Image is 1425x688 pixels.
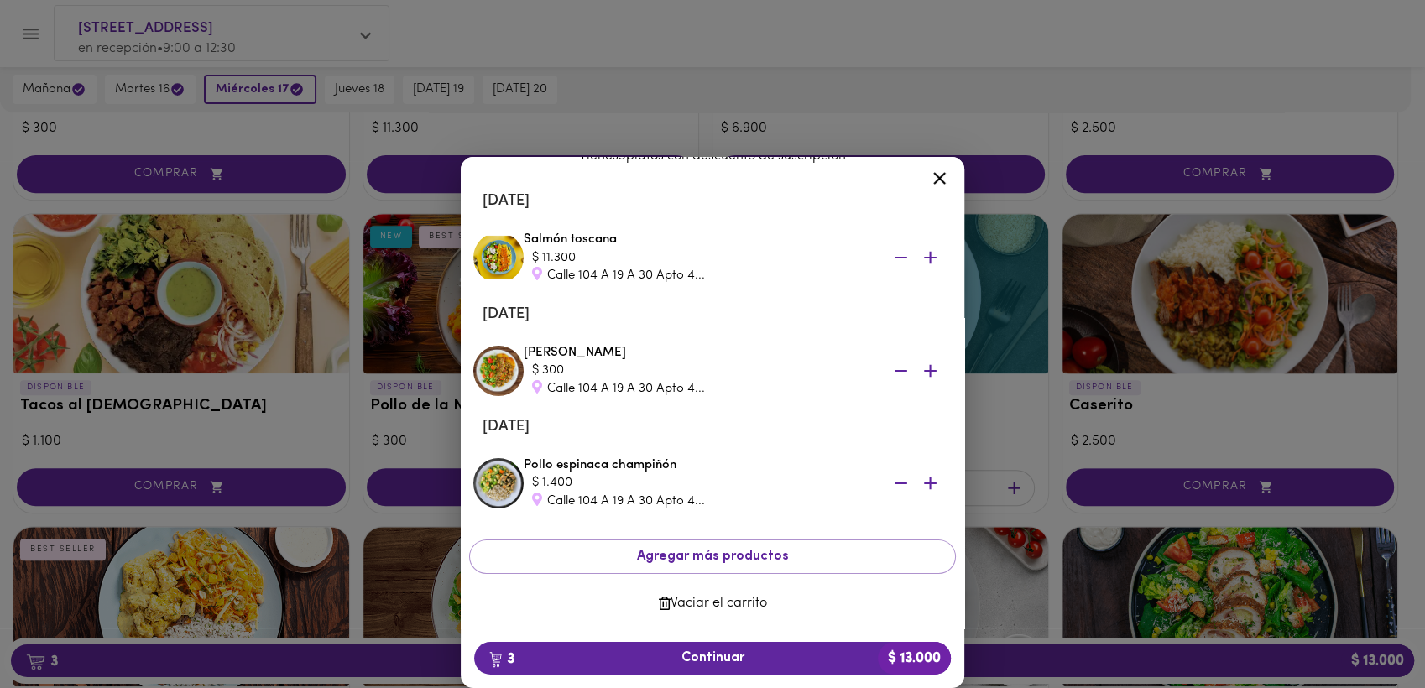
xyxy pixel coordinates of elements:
div: [PERSON_NAME] [524,344,952,398]
div: Salmón toscana [524,231,952,284]
div: Calle 104 A 19 A 30 Apto 4... [532,380,868,398]
img: cart.png [489,651,502,668]
button: Vaciar el carrito [469,587,956,620]
span: Agregar más productos [483,549,942,565]
span: Continuar [488,650,937,666]
button: 3Continuar$ 13.000 [474,642,951,675]
iframe: Messagebird Livechat Widget [1328,591,1408,671]
span: Vaciar el carrito [483,596,942,612]
li: [DATE] [469,407,956,447]
p: Tienes 3 platos con descuento de suscripción [478,147,947,166]
button: Agregar más productos [469,539,956,574]
b: 3 [479,648,525,670]
li: [DATE] [469,294,956,335]
img: Salmón toscana [473,232,524,283]
img: Pollo espinaca champiñón [473,458,524,508]
div: $ 11.300 [532,249,868,267]
b: $ 13.000 [878,642,951,675]
div: Pollo espinaca champiñón [524,456,952,510]
li: [DATE] [469,181,956,222]
div: Calle 104 A 19 A 30 Apto 4... [532,267,868,284]
img: Arroz chaufa [473,346,524,396]
div: $ 300 [532,362,868,379]
div: Calle 104 A 19 A 30 Apto 4... [532,493,868,510]
div: $ 1.400 [532,474,868,492]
